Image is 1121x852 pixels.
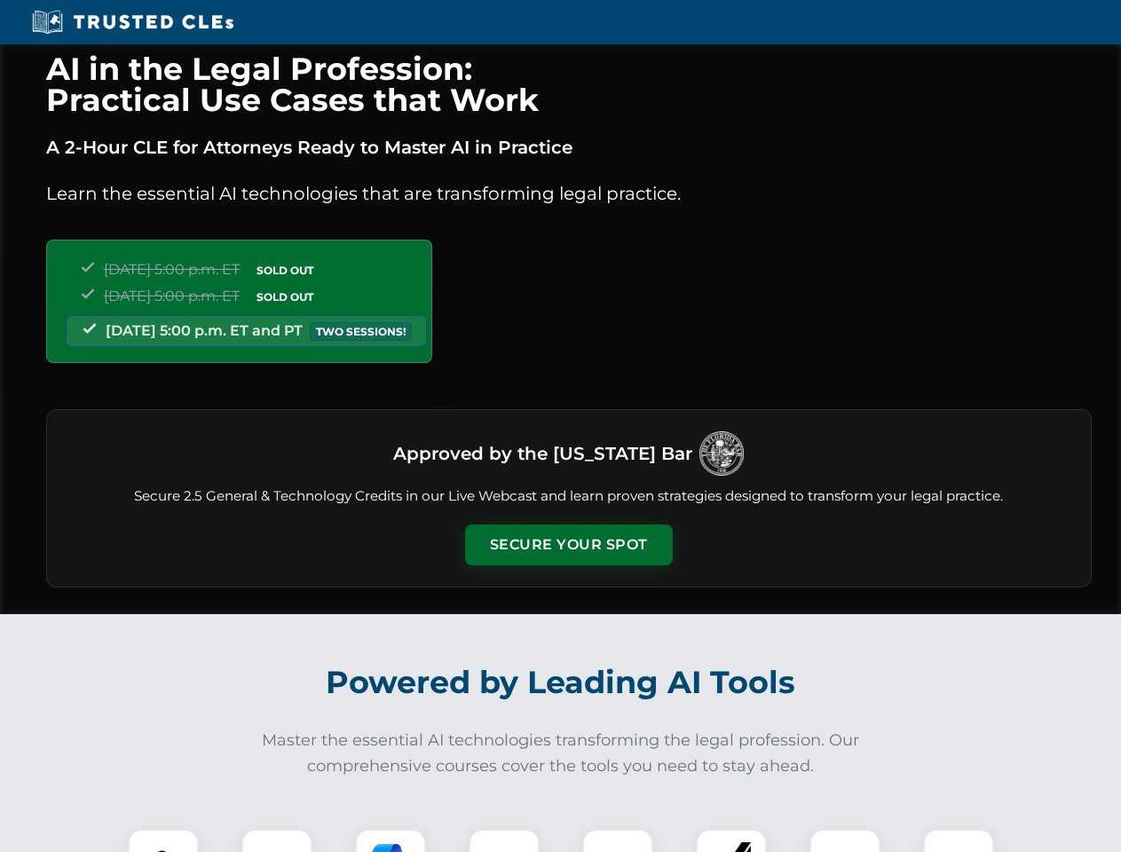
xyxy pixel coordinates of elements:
img: Logo [699,431,744,476]
span: [DATE] 5:00 p.m. ET [104,261,240,278]
p: Learn the essential AI technologies that are transforming legal practice. [46,179,1092,208]
span: [DATE] 5:00 p.m. ET [104,288,240,304]
p: Secure 2.5 General & Technology Credits in our Live Webcast and learn proven strategies designed ... [68,486,1070,507]
img: Trusted CLEs [27,9,239,35]
h3: Approved by the [US_STATE] Bar [393,438,692,469]
h2: Powered by Leading AI Tools [69,651,1053,714]
span: SOLD OUT [250,288,320,306]
button: Secure Your Spot [465,525,673,565]
span: SOLD OUT [250,261,320,280]
h1: AI in the Legal Profession: Practical Use Cases that Work [46,53,1092,115]
p: Master the essential AI technologies transforming the legal profession. Our comprehensive courses... [250,728,872,779]
p: A 2-Hour CLE for Attorneys Ready to Master AI in Practice [46,133,1092,162]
